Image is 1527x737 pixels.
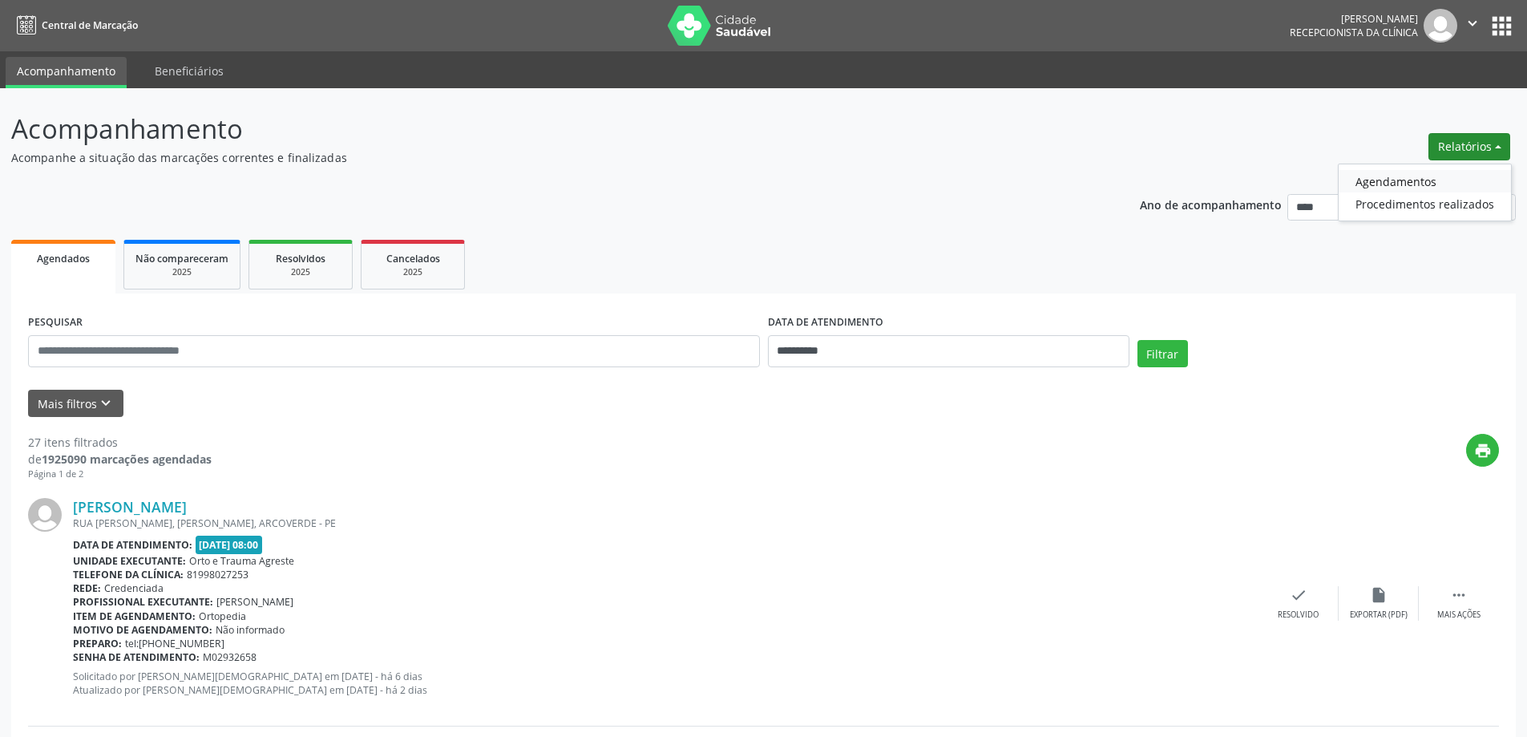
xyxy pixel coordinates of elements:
[1290,26,1418,39] span: Recepcionista da clínica
[42,452,212,467] strong: 1925090 marcações agendadas
[42,18,138,32] span: Central de Marcação
[1290,586,1307,604] i: check
[196,536,263,554] span: [DATE] 08:00
[1370,586,1388,604] i: insert_drive_file
[73,637,122,650] b: Preparo:
[216,623,285,637] span: Não informado
[1339,170,1511,192] a: Agendamentos
[73,538,192,552] b: Data de atendimento:
[135,252,228,265] span: Não compareceram
[73,670,1258,697] p: Solicitado por [PERSON_NAME][DEMOGRAPHIC_DATA] em [DATE] - há 6 dias Atualizado por [PERSON_NAME]...
[373,266,453,278] div: 2025
[97,395,115,412] i: keyboard_arrow_down
[28,390,123,418] button: Mais filtroskeyboard_arrow_down
[11,149,1064,166] p: Acompanhe a situação das marcações correntes e finalizadas
[37,252,90,265] span: Agendados
[73,609,196,623] b: Item de agendamento:
[1137,340,1188,367] button: Filtrar
[1466,434,1499,467] button: print
[28,468,212,481] div: Página 1 de 2
[73,595,213,609] b: Profissional executante:
[1140,194,1282,214] p: Ano de acompanhamento
[73,516,1258,530] div: RUA [PERSON_NAME], [PERSON_NAME], ARCOVERDE - PE
[261,266,341,278] div: 2025
[1338,164,1512,221] ul: Relatórios
[189,554,294,568] span: Orto e Trauma Agreste
[28,434,212,451] div: 27 itens filtrados
[73,498,187,516] a: [PERSON_NAME]
[28,498,62,532] img: img
[1437,609,1481,621] div: Mais ações
[11,109,1064,149] p: Acompanhamento
[1464,14,1481,32] i: 
[1450,586,1468,604] i: 
[1350,609,1408,621] div: Exportar (PDF)
[1339,192,1511,215] a: Procedimentos realizados
[1290,12,1418,26] div: [PERSON_NAME]
[73,568,184,581] b: Telefone da clínica:
[216,595,293,609] span: [PERSON_NAME]
[1278,609,1319,621] div: Resolvido
[199,609,246,623] span: Ortopedia
[125,637,224,650] span: tel:[PHONE_NUMBER]
[28,310,83,335] label: PESQUISAR
[73,554,186,568] b: Unidade executante:
[1428,133,1510,160] button: Relatórios
[6,57,127,88] a: Acompanhamento
[386,252,440,265] span: Cancelados
[143,57,235,85] a: Beneficiários
[1424,9,1457,43] img: img
[768,310,883,335] label: DATA DE ATENDIMENTO
[276,252,325,265] span: Resolvidos
[1488,12,1516,40] button: apps
[187,568,248,581] span: 81998027253
[203,650,257,664] span: M02932658
[1457,9,1488,43] button: 
[73,581,101,595] b: Rede:
[73,650,200,664] b: Senha de atendimento:
[104,581,164,595] span: Credenciada
[1474,442,1492,460] i: print
[73,623,212,637] b: Motivo de agendamento:
[28,451,212,468] div: de
[135,266,228,278] div: 2025
[11,12,138,38] a: Central de Marcação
